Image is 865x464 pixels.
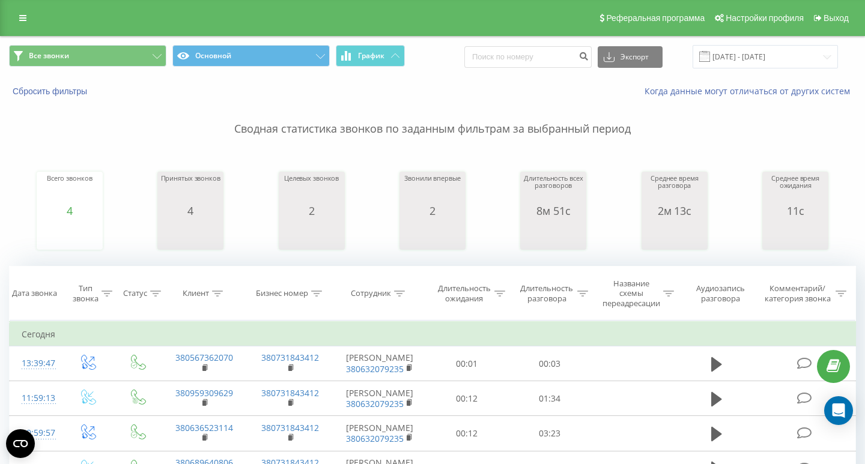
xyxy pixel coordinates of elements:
[9,97,856,137] p: Сводная статистика звонков по заданным фильтрам за выбранный период
[161,175,220,205] div: Принятых звонков
[47,175,93,205] div: Всего звонков
[336,45,405,67] button: График
[73,284,99,304] div: Тип звонка
[22,421,50,445] div: 10:59:57
[261,422,319,433] a: 380731843412
[824,396,853,425] div: Open Intercom Messenger
[333,381,426,416] td: [PERSON_NAME]
[519,284,574,304] div: Длительность разговора
[9,86,93,97] button: Сбросить фильтры
[172,45,330,67] button: Основной
[598,46,663,68] button: Экспорт
[762,284,833,304] div: Комментарий/категория звонка
[437,284,492,304] div: Длительность ожидания
[284,175,339,205] div: Целевых звонков
[645,85,856,97] a: Когда данные могут отличаться от других систем
[161,205,220,217] div: 4
[404,205,460,217] div: 2
[645,205,705,217] div: 2м 13с
[726,13,804,23] span: Настройки профиля
[426,416,509,451] td: 00:12
[256,289,308,299] div: Бизнес номер
[824,13,849,23] span: Выход
[404,175,460,205] div: Звонили впервые
[523,205,583,217] div: 8м 51с
[606,13,705,23] span: Реферальная программа
[123,289,147,299] div: Статус
[765,175,825,205] div: Среднее время ожидания
[346,398,404,409] a: 380632079235
[346,363,404,375] a: 380632079235
[523,175,583,205] div: Длительность всех разговоров
[22,352,50,375] div: 13:39:47
[508,381,591,416] td: 01:34
[645,175,705,205] div: Среднее время разговора
[426,381,509,416] td: 00:12
[358,52,384,60] span: График
[333,416,426,451] td: [PERSON_NAME]
[29,51,69,61] span: Все звонки
[426,346,509,381] td: 00:01
[10,322,856,346] td: Сегодня
[688,284,753,304] div: Аудиозапись разговора
[602,279,660,309] div: Название схемы переадресации
[333,346,426,381] td: [PERSON_NAME]
[6,429,35,458] button: Open CMP widget
[183,289,209,299] div: Клиент
[508,346,591,381] td: 00:03
[464,46,592,68] input: Поиск по номеру
[175,387,233,399] a: 380959309629
[765,205,825,217] div: 11с
[9,45,166,67] button: Все звонки
[175,352,233,363] a: 380567362070
[175,422,233,433] a: 380636523114
[351,289,391,299] div: Сотрудник
[22,387,50,410] div: 11:59:13
[261,352,319,363] a: 380731843412
[261,387,319,399] a: 380731843412
[508,416,591,451] td: 03:23
[284,205,339,217] div: 2
[346,433,404,444] a: 380632079235
[47,205,93,217] div: 4
[12,289,57,299] div: Дата звонка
